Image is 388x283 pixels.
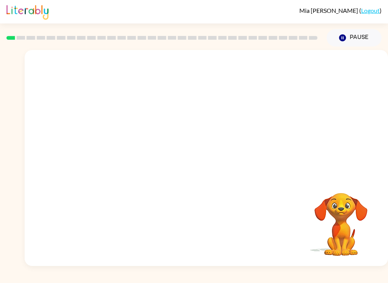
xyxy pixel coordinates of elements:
button: Pause [327,29,382,47]
span: Mia [PERSON_NAME] [299,7,359,14]
div: ( ) [299,7,382,14]
a: Logout [361,7,380,14]
img: Literably [6,3,48,20]
video: Your browser must support playing .mp4 files to use Literably. Please try using another browser. [303,181,379,257]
